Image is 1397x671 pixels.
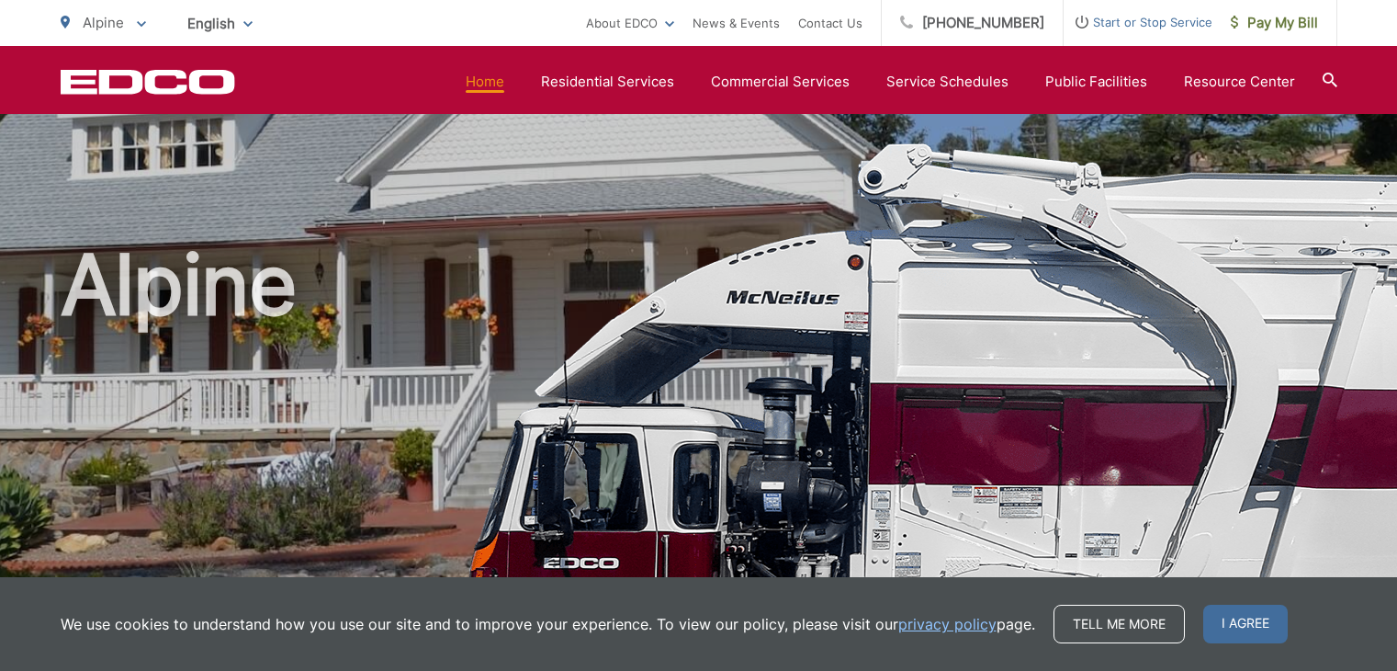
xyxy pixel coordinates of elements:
[174,7,266,40] span: English
[898,613,997,635] a: privacy policy
[61,613,1035,635] p: We use cookies to understand how you use our site and to improve your experience. To view our pol...
[541,71,674,93] a: Residential Services
[1045,71,1147,93] a: Public Facilities
[61,69,235,95] a: EDCD logo. Return to the homepage.
[1184,71,1295,93] a: Resource Center
[886,71,1008,93] a: Service Schedules
[693,12,780,34] a: News & Events
[586,12,674,34] a: About EDCO
[798,12,862,34] a: Contact Us
[711,71,850,93] a: Commercial Services
[1231,12,1318,34] span: Pay My Bill
[83,14,124,31] span: Alpine
[466,71,504,93] a: Home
